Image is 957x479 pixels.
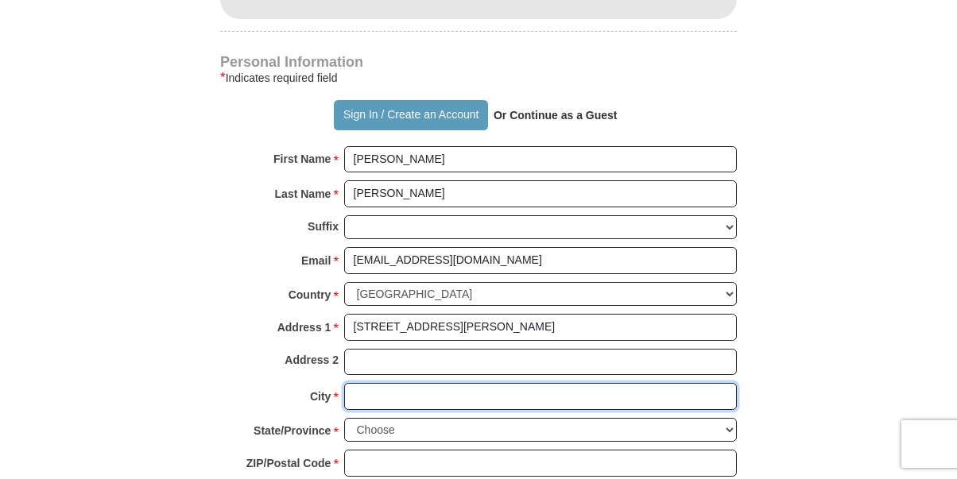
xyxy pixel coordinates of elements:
[310,385,331,408] strong: City
[220,56,737,68] h4: Personal Information
[220,68,737,87] div: Indicates required field
[334,100,487,130] button: Sign In / Create an Account
[308,215,339,238] strong: Suffix
[246,452,331,474] strong: ZIP/Postal Code
[494,109,618,122] strong: Or Continue as a Guest
[289,284,331,306] strong: Country
[275,183,331,205] strong: Last Name
[285,349,339,371] strong: Address 2
[301,249,331,272] strong: Email
[277,316,331,338] strong: Address 1
[254,419,331,442] strong: State/Province
[273,148,331,170] strong: First Name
